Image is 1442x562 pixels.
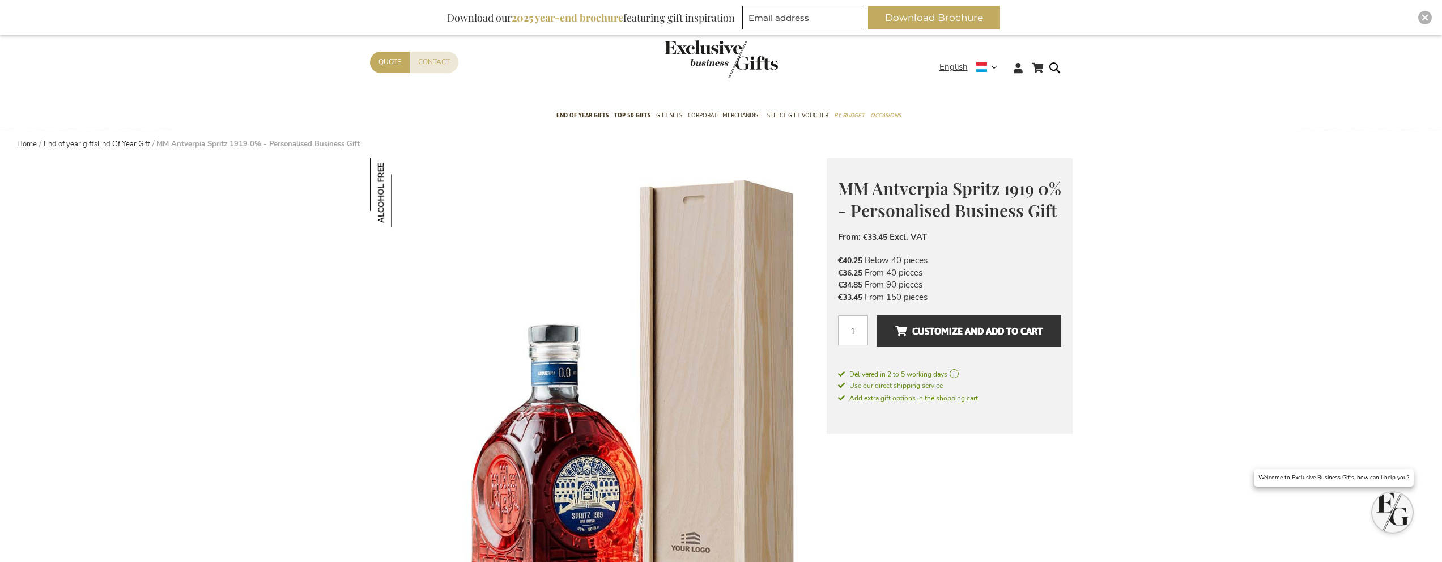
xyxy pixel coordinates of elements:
strong: MM Antverpia Spritz 1919 0% - Personalised Business Gift [156,139,360,149]
a: Quote [370,52,410,73]
button: Customize and add to cart [877,315,1061,347]
span: Select Gift Voucher [767,109,828,121]
div: Download our featuring gift inspiration [442,6,740,29]
span: Excl. VAT [890,231,927,243]
a: Add extra gift options in the shopping cart [838,392,1061,404]
span: €34.85 [838,280,862,290]
a: Contact [410,52,458,73]
b: 2025 year-end brochure [512,11,623,24]
span: From: [838,231,861,243]
span: Add extra gift options in the shopping cart [838,394,978,403]
li: From 150 pieces [838,291,1061,303]
div: English [939,61,1005,74]
input: Email address [742,6,862,29]
span: Occasions [870,109,901,121]
span: Use our direct shipping service [838,381,943,390]
img: Exclusive Business gifts logo [665,40,778,78]
span: €33.45 [838,292,862,303]
span: End of year gifts [556,109,609,121]
span: €33.45 [863,232,887,243]
li: From 90 pieces [838,279,1061,291]
form: marketing offers and promotions [742,6,866,33]
a: Home [17,139,37,149]
li: From 40 pieces [838,267,1061,279]
input: Qty [838,315,868,345]
span: €36.25 [838,268,862,278]
img: MM Antverpia Spritz 1919 0% - Personalised Business Gift [370,158,439,227]
span: Gift Sets [656,109,682,121]
a: store logo [665,40,721,78]
span: TOP 50 Gifts [614,109,650,121]
li: Below 40 pieces [838,255,1061,267]
span: €40.25 [838,255,862,266]
span: Corporate Merchandise [688,109,762,121]
span: MM Antverpia Spritz 1919 0% - Personalised Business Gift [838,177,1061,222]
div: Close [1418,11,1432,24]
a: End of year giftsEnd Of Year Gift [44,139,150,149]
img: Close [1422,14,1428,21]
button: Download Brochure [868,6,1000,29]
span: By Budget [834,109,865,121]
span: Customize and add to cart [895,322,1043,340]
a: Use our direct shipping service [838,379,1061,391]
span: English [939,61,968,74]
a: Delivered in 2 to 5 working days [838,369,1061,379]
